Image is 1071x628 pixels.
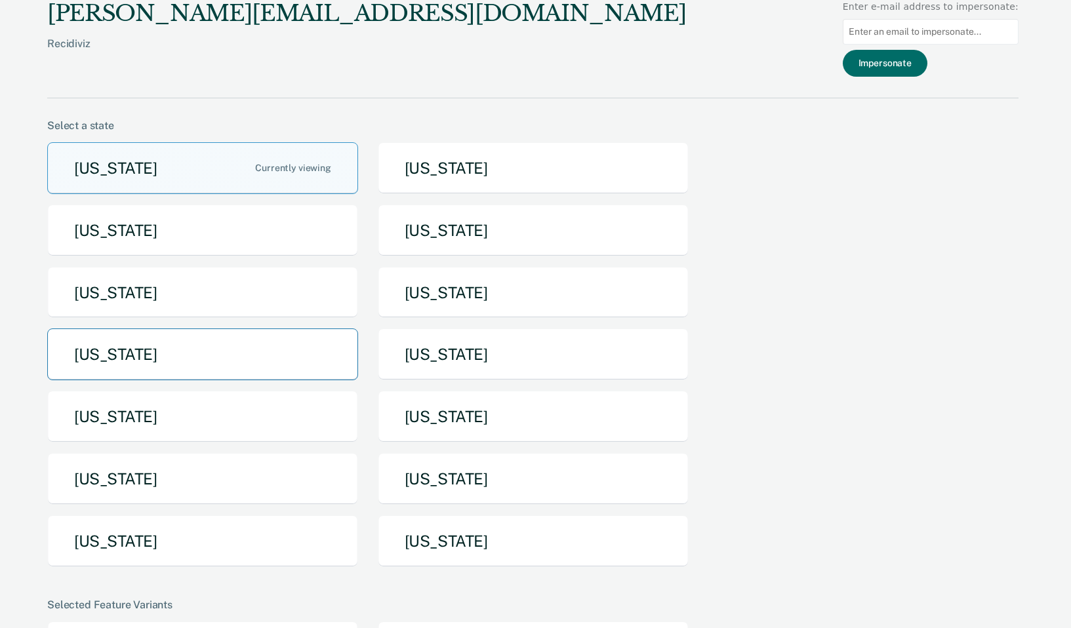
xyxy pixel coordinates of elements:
input: Enter an email to impersonate... [843,19,1019,45]
button: [US_STATE] [378,453,689,505]
button: [US_STATE] [378,205,689,256]
button: [US_STATE] [378,267,689,319]
button: [US_STATE] [378,328,689,380]
button: [US_STATE] [47,142,358,194]
button: [US_STATE] [47,453,358,505]
div: Select a state [47,119,1019,132]
button: [US_STATE] [378,391,689,442]
div: Selected Feature Variants [47,599,1019,611]
button: [US_STATE] [47,267,358,319]
button: [US_STATE] [378,515,689,567]
button: Impersonate [843,50,927,77]
div: Recidiviz [47,37,686,71]
button: [US_STATE] [47,515,358,567]
button: [US_STATE] [47,328,358,380]
button: [US_STATE] [378,142,689,194]
button: [US_STATE] [47,391,358,442]
button: [US_STATE] [47,205,358,256]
